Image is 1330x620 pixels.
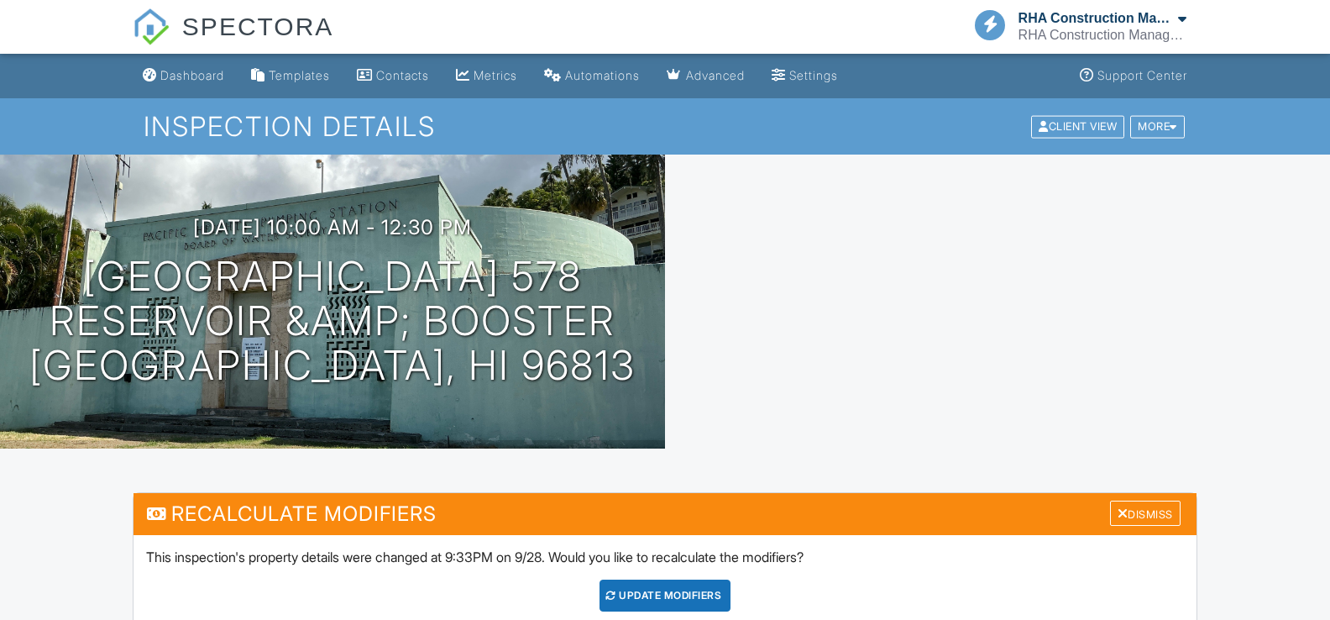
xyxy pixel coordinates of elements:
[136,60,231,92] a: Dashboard
[160,68,224,82] div: Dashboard
[269,68,330,82] div: Templates
[660,60,751,92] a: Advanced
[1018,10,1174,27] div: RHA Construction Management Group, LLC
[1130,115,1185,138] div: More
[144,112,1186,141] h1: Inspection Details
[133,25,333,56] a: SPECTORA
[182,8,334,44] span: SPECTORA
[244,60,337,92] a: Templates
[1097,68,1187,82] div: Support Center
[350,60,436,92] a: Contacts
[1110,501,1181,527] div: Dismiss
[27,255,638,387] h1: [GEOGRAPHIC_DATA] 578 Reservoir &amp; Booster [GEOGRAPHIC_DATA], HI 96813
[765,60,845,92] a: Settings
[474,68,517,82] div: Metrics
[565,68,640,82] div: Automations
[537,60,647,92] a: Automations (Basic)
[449,60,524,92] a: Metrics
[1018,27,1186,44] div: RHA Construction Management Group LLC
[1031,115,1124,138] div: Client View
[600,580,731,612] div: UPDATE Modifiers
[193,216,472,239] h3: [DATE] 10:00 am - 12:30 pm
[134,493,1196,534] h3: Recalculate Modifiers
[686,68,745,82] div: Advanced
[789,68,838,82] div: Settings
[133,8,170,45] img: The Best Home Inspection Software - Spectora
[1029,119,1128,132] a: Client View
[1073,60,1194,92] a: Support Center
[376,68,429,82] div: Contacts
